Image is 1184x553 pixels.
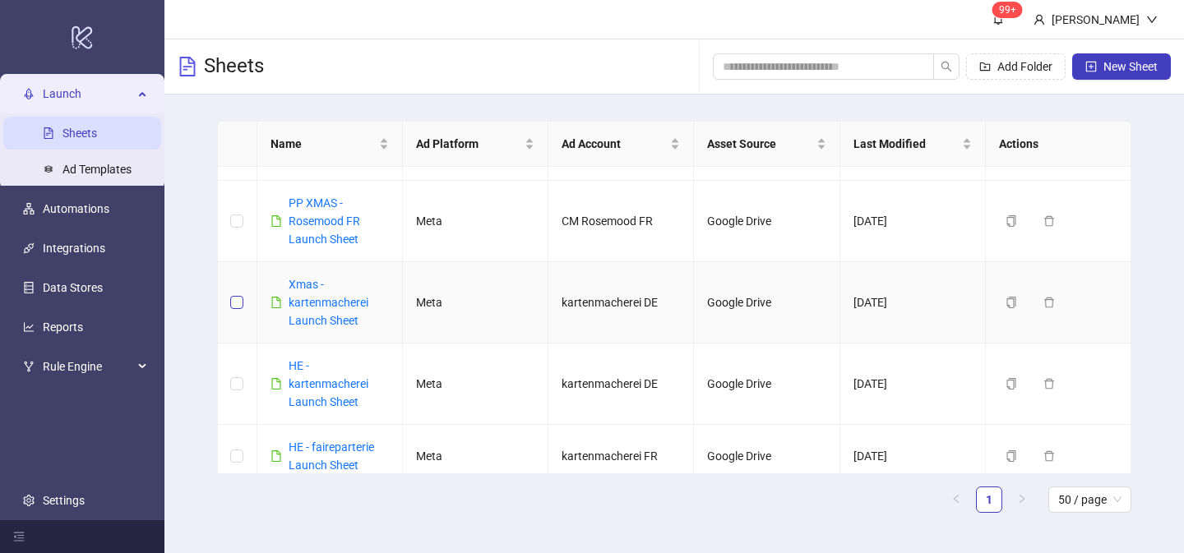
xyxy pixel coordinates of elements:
span: menu-fold [13,531,25,542]
td: Google Drive [694,262,839,343]
span: file [271,450,282,462]
td: kartenmacherei FR [548,425,694,488]
span: delete [1043,450,1055,462]
td: Google Drive [694,425,839,488]
span: right [1017,494,1027,504]
span: rocket [23,88,35,99]
span: Add Folder [997,60,1052,73]
span: Rule Engine [43,350,133,383]
td: Google Drive [694,181,839,262]
span: folder-add [979,61,991,72]
span: Asset Source [707,135,812,153]
span: user [1034,14,1045,25]
a: Settings [43,494,85,507]
td: Meta [403,181,548,262]
a: Reports [43,320,83,334]
div: Page Size [1048,486,1131,513]
span: file-text [178,57,197,76]
a: Xmas - kartenmacherei Launch Sheet [289,278,368,327]
a: Automations [43,202,109,215]
span: down [1146,14,1158,25]
th: Ad Platform [403,122,548,167]
th: Last Modified [840,122,986,167]
span: left [951,494,961,504]
th: Asset Source [694,122,839,167]
button: right [1009,486,1035,513]
th: Name [257,122,403,167]
span: search [941,61,952,72]
a: Integrations [43,242,105,255]
span: fork [23,361,35,372]
span: Ad Platform [416,135,521,153]
span: New Sheet [1103,60,1158,73]
td: kartenmacherei DE [548,343,694,425]
span: file [271,215,282,227]
td: kartenmacherei DE [548,262,694,343]
a: Ad Templates [62,163,132,176]
li: Next Page [1009,486,1035,513]
td: Meta [403,343,548,425]
span: file [271,297,282,308]
span: Ad Account [562,135,667,153]
td: Meta [403,425,548,488]
span: delete [1043,378,1055,389]
td: Google Drive [694,343,839,425]
td: [DATE] [840,262,986,343]
span: plus-square [1085,61,1097,72]
th: Ad Account [548,122,694,167]
td: [DATE] [840,181,986,262]
span: 50 / page [1058,487,1122,512]
li: 1 [976,486,1002,513]
span: file [271,378,282,389]
a: HE - kartenmacherei Launch Sheet [289,359,368,408]
a: Data Stores [43,281,103,294]
td: Meta [403,262,548,343]
td: [DATE] [840,343,986,425]
li: Previous Page [943,486,969,513]
span: Launch [43,77,133,110]
span: copy [1006,378,1017,389]
td: CM Rosemood FR [548,181,694,262]
span: copy [1006,297,1017,308]
button: New Sheet [1072,53,1171,80]
a: 1 [977,487,1001,512]
span: copy [1006,215,1017,227]
a: HE - faireparterie Launch Sheet [289,440,374,472]
span: delete [1043,297,1055,308]
a: Sheets [62,127,97,140]
span: Last Modified [853,135,959,153]
span: bell [992,13,1004,25]
div: [PERSON_NAME] [1045,11,1146,29]
button: left [943,486,969,513]
span: Name [271,135,376,153]
span: copy [1006,450,1017,462]
th: Actions [986,122,1131,167]
h3: Sheets [204,53,264,80]
span: delete [1043,215,1055,227]
td: [DATE] [840,425,986,488]
a: PP XMAS - Rosemood FR Launch Sheet [289,196,360,246]
button: Add Folder [966,53,1066,80]
sup: 445 [992,2,1023,18]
